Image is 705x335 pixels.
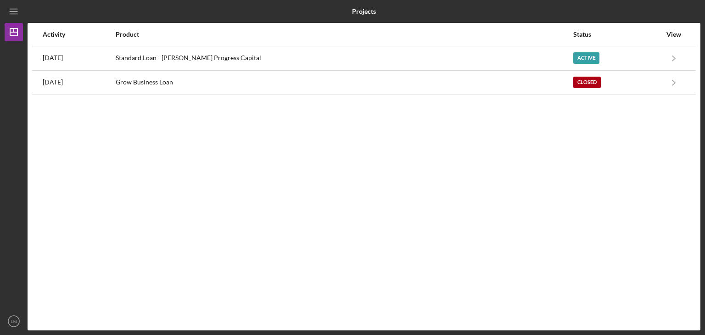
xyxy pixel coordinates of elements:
[43,78,63,86] time: 2025-07-24 14:06
[5,312,23,330] button: LM
[573,31,661,38] div: Status
[573,77,601,88] div: Closed
[662,31,685,38] div: View
[43,54,63,61] time: 2025-09-22 11:23
[116,71,572,94] div: Grow Business Loan
[11,319,17,324] text: LM
[573,52,599,64] div: Active
[352,8,376,15] b: Projects
[116,47,572,70] div: Standard Loan - [PERSON_NAME] Progress Capital
[43,31,115,38] div: Activity
[116,31,572,38] div: Product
